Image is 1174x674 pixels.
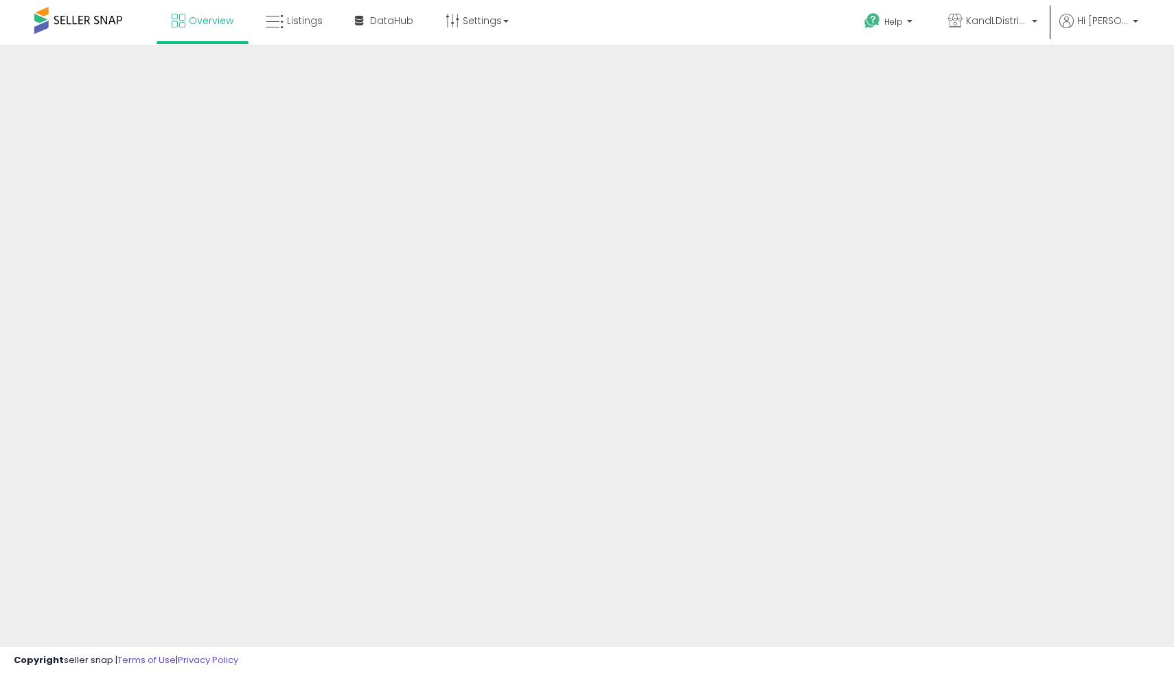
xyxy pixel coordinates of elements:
span: DataHub [370,14,413,27]
span: Listings [287,14,323,27]
i: Get Help [864,12,881,30]
a: Hi [PERSON_NAME] [1059,14,1138,45]
span: Help [884,16,903,27]
span: KandLDistribution LLC [966,14,1028,27]
span: Overview [189,14,233,27]
span: Hi [PERSON_NAME] [1077,14,1129,27]
a: Help [853,2,926,45]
